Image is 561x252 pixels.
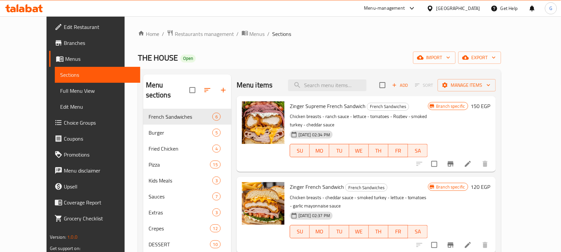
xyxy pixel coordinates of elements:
span: Restaurants management [175,30,234,38]
button: Manage items [438,79,496,91]
span: Manage items [443,81,491,89]
span: Edit Restaurant [64,23,135,31]
img: Zinger French Sandwich [242,182,284,225]
span: Menu disclaimer [64,167,135,175]
span: SA [411,227,425,236]
span: Full Menu View [60,87,135,95]
h6: 120 EGP [471,182,491,191]
a: Coupons [49,131,140,147]
a: Edit Menu [55,99,140,115]
span: WE [352,227,366,236]
div: Sauces7 [143,189,231,204]
span: Upsell [64,183,135,190]
button: import [413,52,456,64]
p: Chicken breasts - cheddar sauce - smoked turkey - lettuce - tomatoes - garlic mayonnaise sauce [290,193,428,210]
span: Add [391,81,409,89]
span: SU [293,227,307,236]
a: Grocery Checklist [49,210,140,226]
button: export [458,52,501,64]
p: Chicken breasts - ranch sauce - lettuce - tomatoes - Rozbev - smoked turkey - cheddar sauce [290,112,428,129]
span: TH [372,146,386,156]
span: French Sandwiches [346,184,387,191]
a: Promotions [49,147,140,163]
span: Select section [376,78,390,92]
button: WE [349,144,369,157]
div: Extras3 [143,204,231,220]
div: items [212,113,221,121]
div: Kids Meals3 [143,173,231,189]
span: Choice Groups [64,119,135,127]
a: Edit Restaurant [49,19,140,35]
button: SA [408,144,428,157]
span: TH [372,227,386,236]
span: THE HOUSE [138,50,178,65]
span: FR [391,227,405,236]
div: items [212,145,221,153]
a: Menu disclaimer [49,163,140,179]
span: 10 [210,241,220,248]
li: / [162,30,164,38]
a: Upsell [49,179,140,194]
div: Burger5 [143,125,231,141]
span: Grocery Checklist [64,214,135,222]
span: 1.0.0 [67,233,78,241]
div: items [210,224,221,232]
span: Zinger French Sandwich [290,182,344,192]
h6: 150 EGP [471,101,491,111]
div: Fried Chicken [149,145,212,153]
button: TH [369,144,389,157]
a: Edit menu item [464,160,472,168]
button: TU [329,225,349,238]
button: delete [477,156,493,172]
span: import [418,54,450,62]
span: 3 [213,209,220,216]
nav: breadcrumb [138,30,501,38]
div: [GEOGRAPHIC_DATA] [436,5,480,12]
span: Zinger Supreme French Sandwich [290,101,366,111]
span: Menus [65,55,135,63]
div: items [212,129,221,137]
div: Burger [149,129,212,137]
span: French Sandwiches [367,103,409,110]
span: Add item [390,80,411,90]
span: 6 [213,114,220,120]
div: Kids Meals [149,177,212,185]
span: Extras [149,208,212,216]
span: 15 [210,162,220,168]
div: Menu-management [364,4,405,12]
span: Open [180,56,196,61]
span: SA [411,146,425,156]
li: / [268,30,270,38]
span: TU [332,227,346,236]
button: MO [310,144,329,157]
span: French Sandwiches [149,113,212,121]
button: SU [290,144,310,157]
span: SU [293,146,307,156]
button: WE [349,225,369,238]
span: [DATE] 02:37 PM [296,212,333,219]
button: SU [290,225,310,238]
span: Coupons [64,135,135,143]
span: TU [332,146,346,156]
a: Restaurants management [167,30,234,38]
span: Version: [50,233,66,241]
div: items [212,192,221,200]
button: Add section [215,82,231,98]
span: 4 [213,146,220,152]
span: 7 [213,193,220,200]
span: MO [312,146,327,156]
span: FR [391,146,405,156]
span: [DATE] 02:34 PM [296,132,333,138]
span: Pizza [149,161,210,169]
div: French Sandwiches6 [143,109,231,125]
span: Sections [273,30,291,38]
div: DESSERT [149,240,210,248]
div: Pizza15 [143,157,231,173]
a: Sections [55,67,140,83]
span: G [549,5,552,12]
span: Select to update [427,238,441,252]
span: 5 [213,130,220,136]
a: Menus [242,30,265,38]
span: Sort sections [199,82,215,98]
